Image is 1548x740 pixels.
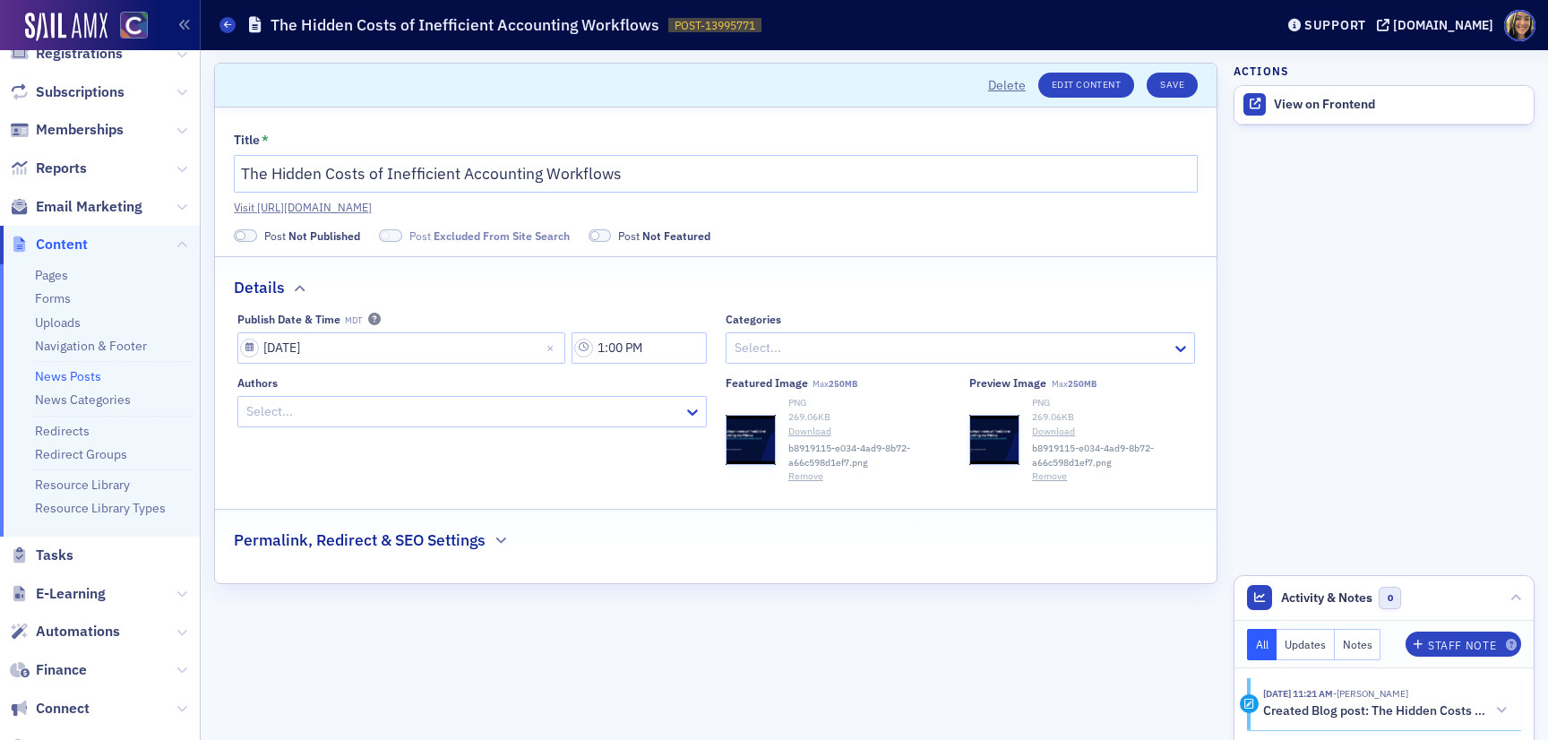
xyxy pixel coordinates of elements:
[36,44,123,64] span: Registrations
[234,133,260,149] div: Title
[237,376,278,390] div: Authors
[788,396,951,410] div: PNG
[35,368,101,384] a: News Posts
[379,229,402,243] span: Excluded From Site Search
[36,82,125,102] span: Subscriptions
[36,699,90,718] span: Connect
[813,378,857,390] span: Max
[25,13,107,41] img: SailAMX
[10,44,123,64] a: Registrations
[829,378,857,390] span: 250MB
[36,546,73,565] span: Tasks
[35,446,127,462] a: Redirect Groups
[1263,703,1489,719] h5: Created Blog post: The Hidden Costs of Inefficient Accounting Workflows
[120,12,148,39] img: SailAMX
[1333,687,1408,700] span: Lauren Standiford
[1068,378,1096,390] span: 250MB
[35,500,166,516] a: Resource Library Types
[726,376,808,390] div: Featured Image
[788,469,823,484] button: Remove
[36,159,87,178] span: Reports
[1263,687,1333,700] time: 8/12/2025 11:21 AM
[1281,589,1372,607] span: Activity & Notes
[234,229,257,243] span: Not Published
[1234,63,1289,79] h4: Actions
[10,235,88,254] a: Content
[788,410,951,425] div: 269.06 KB
[541,332,565,364] button: Close
[264,228,360,244] span: Post
[642,228,710,243] span: Not Featured
[10,584,106,604] a: E-Learning
[1032,442,1195,470] span: b8919115-e034-4ad9-8b72-a66c598d1ef7.png
[1335,629,1381,660] button: Notes
[271,14,659,36] h1: The Hidden Costs of Inefficient Accounting Workflows
[234,199,1198,215] a: Visit [URL][DOMAIN_NAME]
[35,338,147,354] a: Navigation & Footer
[1032,396,1195,410] div: PNG
[1379,587,1401,609] span: 0
[237,313,340,326] div: Publish Date & Time
[36,120,124,140] span: Memberships
[1428,641,1496,650] div: Staff Note
[1393,17,1493,33] div: [DOMAIN_NAME]
[35,314,81,331] a: Uploads
[1504,10,1535,41] span: Profile
[969,376,1046,390] div: Preview image
[788,425,951,439] a: Download
[1032,425,1195,439] a: Download
[1277,629,1335,660] button: Updates
[35,290,71,306] a: Forms
[35,392,131,408] a: News Categories
[234,276,285,299] h2: Details
[1304,17,1366,33] div: Support
[1377,19,1500,31] button: [DOMAIN_NAME]
[36,584,106,604] span: E-Learning
[10,699,90,718] a: Connect
[1038,73,1134,98] a: Edit Content
[1247,629,1277,660] button: All
[262,133,269,149] abbr: This field is required
[10,82,125,102] a: Subscriptions
[36,622,120,641] span: Automations
[288,228,360,243] span: Not Published
[35,423,90,439] a: Redirects
[36,197,142,217] span: Email Marketing
[1240,694,1259,713] div: Activity
[35,477,130,493] a: Resource Library
[1052,378,1096,390] span: Max
[10,197,142,217] a: Email Marketing
[1032,469,1067,484] button: Remove
[234,529,486,552] h2: Permalink, Redirect & SEO Settings
[409,228,570,244] span: Post
[1234,86,1534,124] a: View on Frontend
[36,660,87,680] span: Finance
[345,315,362,326] span: MDT
[1274,97,1525,113] div: View on Frontend
[675,18,755,33] span: POST-13995771
[10,546,73,565] a: Tasks
[10,159,87,178] a: Reports
[1032,410,1195,425] div: 269.06 KB
[572,332,707,364] input: 00:00 AM
[35,267,68,283] a: Pages
[1147,73,1198,98] button: Save
[107,12,148,42] a: View Homepage
[10,622,120,641] a: Automations
[726,313,781,326] div: Categories
[237,332,565,364] input: MM/DD/YYYY
[589,229,612,243] span: Not Featured
[10,120,124,140] a: Memberships
[618,228,710,244] span: Post
[1263,701,1509,720] button: Created Blog post: The Hidden Costs of Inefficient Accounting Workflows
[36,235,88,254] span: Content
[434,228,570,243] span: Excluded From Site Search
[788,442,951,470] span: b8919115-e034-4ad9-8b72-a66c598d1ef7.png
[1406,632,1521,657] button: Staff Note
[988,76,1026,95] button: Delete
[10,660,87,680] a: Finance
